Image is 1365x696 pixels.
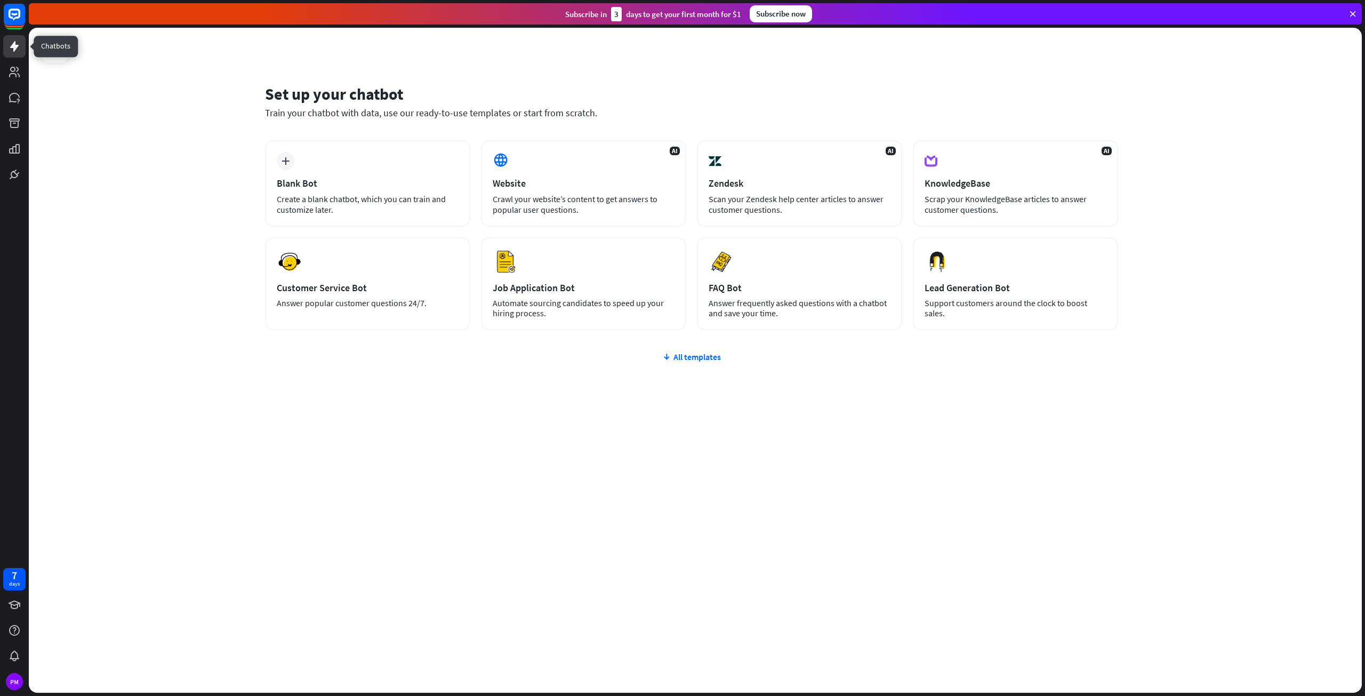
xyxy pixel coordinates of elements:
[750,5,812,22] div: Subscribe now
[709,282,890,294] div: FAQ Bot
[265,84,1118,104] div: Set up your chatbot
[886,147,896,155] span: AI
[925,282,1106,294] div: Lead Generation Bot
[9,580,20,588] div: days
[12,571,17,580] div: 7
[493,194,675,215] div: Crawl your website’s content to get answers to popular user questions.
[6,673,23,690] div: PM
[277,298,459,308] div: Answer popular customer questions 24/7.
[3,568,26,590] a: 7 days
[565,7,741,21] div: Subscribe in days to get your first month for $1
[277,282,459,294] div: Customer Service Bot
[265,351,1118,362] div: All templates
[265,107,1118,119] div: Train your chatbot with data, use our ready-to-use templates or start from scratch.
[925,298,1106,318] div: Support customers around the clock to boost sales.
[277,194,459,215] div: Create a blank chatbot, which you can train and customize later.
[925,194,1106,215] div: Scrap your KnowledgeBase articles to answer customer questions.
[1102,147,1112,155] span: AI
[709,298,890,318] div: Answer frequently asked questions with a chatbot and save your time.
[9,4,41,36] button: Open LiveChat chat widget
[709,194,890,215] div: Scan your Zendesk help center articles to answer customer questions.
[277,177,459,189] div: Blank Bot
[709,177,890,189] div: Zendesk
[493,282,675,294] div: Job Application Bot
[670,147,680,155] span: AI
[611,7,622,21] div: 3
[925,177,1106,189] div: KnowledgeBase
[493,177,675,189] div: Website
[282,157,290,165] i: plus
[493,298,675,318] div: Automate sourcing candidates to speed up your hiring process.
